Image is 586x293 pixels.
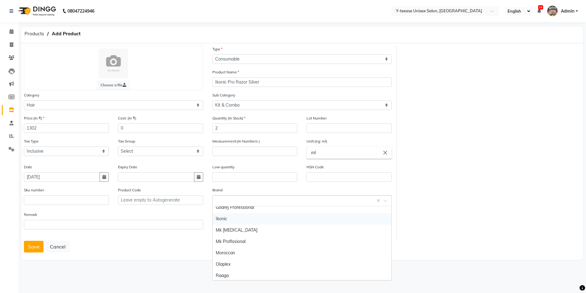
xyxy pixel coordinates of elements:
[24,115,44,121] label: Price:(In ₹)
[24,164,32,170] label: Date
[118,195,203,205] input: Leave empty to Autogenerate
[212,206,392,280] ng-dropdown-panel: Options list
[213,259,391,270] div: Olaplex
[547,6,558,16] img: Admin
[212,69,239,75] label: Product Name
[212,187,223,193] label: Brand
[49,28,84,39] span: Add Product
[213,247,391,259] div: Moroccan
[212,92,235,98] label: Sub Category
[306,164,324,170] label: HSN Code
[24,92,39,98] label: Category
[21,28,47,39] span: Products
[538,5,543,10] span: 24
[46,241,70,252] button: Cancel
[213,236,391,247] div: Mk Profissional
[306,139,327,144] label: Unit:(eg: ml)
[212,115,245,121] label: Quantity (In Stock)
[118,164,137,170] label: Expiry Date
[24,241,44,252] button: Save
[306,115,327,121] label: Lot Number
[67,2,94,20] b: 08047224946
[561,8,574,14] span: Admin
[213,270,391,281] div: Raaga
[99,49,128,78] img: Cinque Terre
[212,164,234,170] label: Low quantity
[537,8,541,14] a: 24
[24,187,44,193] label: Sku number
[213,202,391,213] div: Godrej Professional
[118,115,136,121] label: Cost: (In ₹)
[377,197,382,204] span: Clear all
[24,139,39,144] label: Tax Type
[24,212,37,217] label: Remark
[118,187,141,193] label: Product Code
[213,213,391,225] div: Ikonic
[118,139,135,144] label: Tax Group
[212,46,223,52] label: Type
[382,149,389,156] i: Close
[16,2,58,20] img: logo
[213,225,391,236] div: Mk [MEDICAL_DATA]
[97,80,130,90] label: Choose a file
[212,139,260,144] label: Measurement:(In Numbers )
